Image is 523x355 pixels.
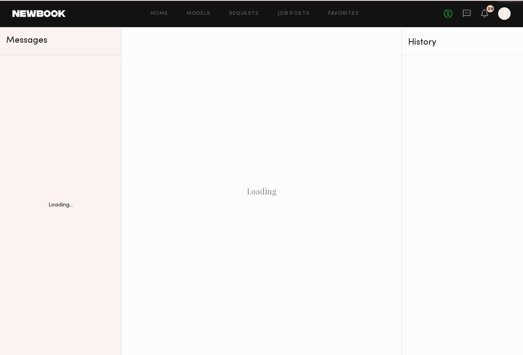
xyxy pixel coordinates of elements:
div: 29 [488,7,493,11]
a: Home [151,11,168,16]
a: Job Posts [278,11,310,16]
div: History [408,38,517,47]
span: Messages [6,36,47,45]
a: J [498,7,511,20]
a: Requests [229,11,259,16]
div: Loading [121,27,402,355]
a: Favorites [328,11,359,16]
div: Loading... [48,203,73,208]
a: Models [187,11,210,16]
